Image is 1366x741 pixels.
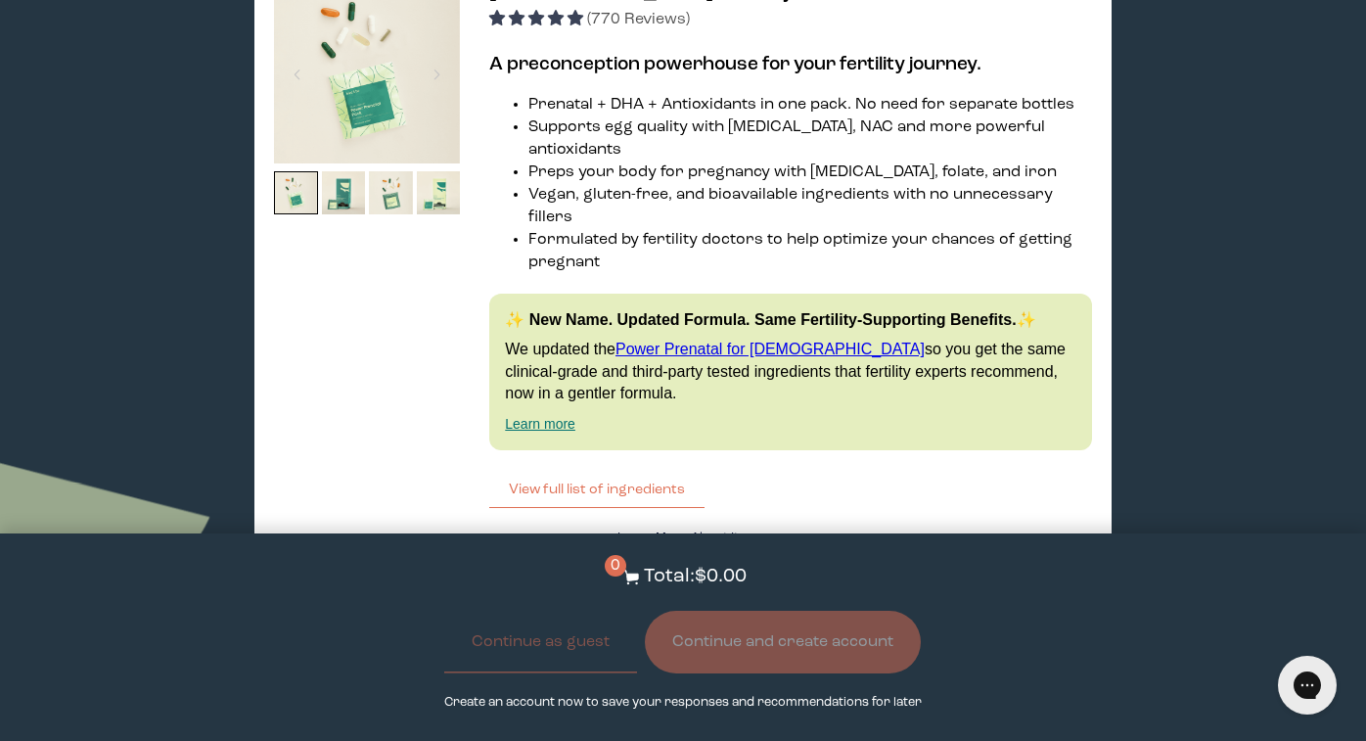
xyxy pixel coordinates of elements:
[369,171,413,215] img: thumbnail image
[617,532,739,544] span: Learn More About it
[444,611,637,673] button: Continue as guest
[1268,649,1346,721] iframe: Gorgias live chat messenger
[505,311,1035,328] strong: ✨ New Name. Updated Formula. Same Fertility-Supporting Benefits.✨
[489,12,587,27] span: 4.95 stars
[617,529,749,547] summary: Learn More About it <
[444,693,922,712] p: Create an account now to save your responses and recommendations for later
[322,171,366,215] img: thumbnail image
[605,555,626,577] span: 0
[528,94,1091,116] li: Prenatal + DHA + Antioxidants in one pack. No need for separate bottles
[505,339,1075,404] p: We updated the so you get the same clinical-grade and third-party tested ingredients that fertili...
[417,171,461,215] img: thumbnail image
[528,116,1091,162] li: Supports egg quality with [MEDICAL_DATA], NAC and more powerful antioxidants
[505,416,575,432] a: Learn more
[587,12,690,27] span: (770 Reviews)
[489,55,981,74] strong: A preconception powerhouse for your fertility journey.
[528,229,1091,274] li: Formulated by fertility doctors to help optimize your chances of getting pregnant
[528,184,1091,229] li: Vegan, gluten-free, and bioavailable ingredients with no unnecessary fillers
[615,341,925,357] a: Power Prenatal for [DEMOGRAPHIC_DATA]
[645,611,921,673] button: Continue and create account
[528,162,1091,184] li: Preps your body for pregnancy with [MEDICAL_DATA], folate, and iron
[489,470,705,509] button: View full list of ingredients
[274,171,318,215] img: thumbnail image
[744,533,762,543] i: <
[644,563,747,591] p: Total: $0.00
